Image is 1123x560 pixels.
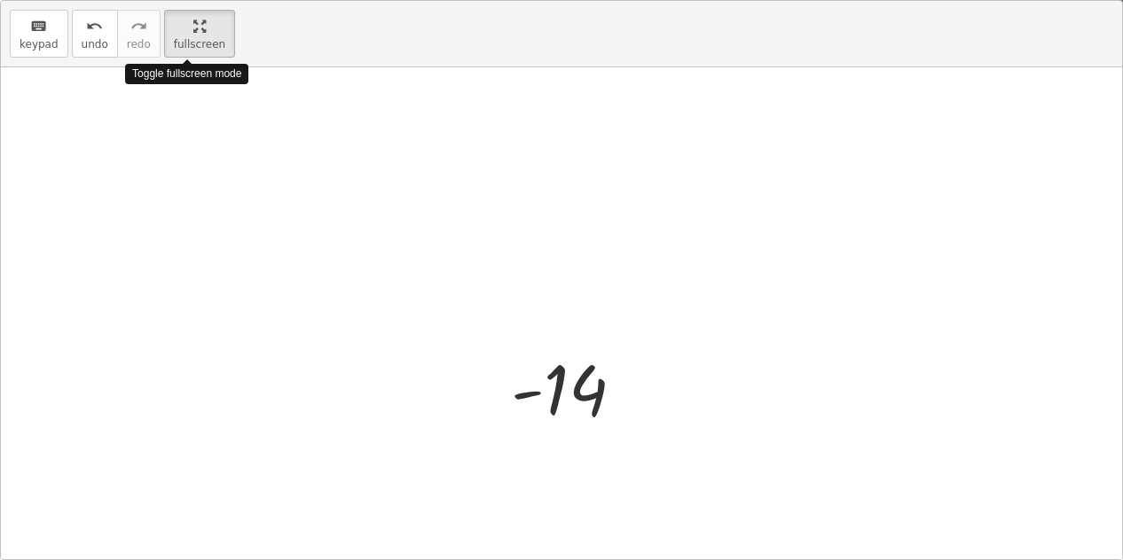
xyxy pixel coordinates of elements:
[86,16,103,37] i: undo
[72,10,118,58] button: undoundo
[125,64,248,84] div: Toggle fullscreen mode
[10,10,68,58] button: keyboardkeypad
[127,38,151,51] span: redo
[30,16,47,37] i: keyboard
[174,38,225,51] span: fullscreen
[164,10,235,58] button: fullscreen
[82,38,108,51] span: undo
[117,10,161,58] button: redoredo
[20,38,59,51] span: keypad
[130,16,147,37] i: redo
